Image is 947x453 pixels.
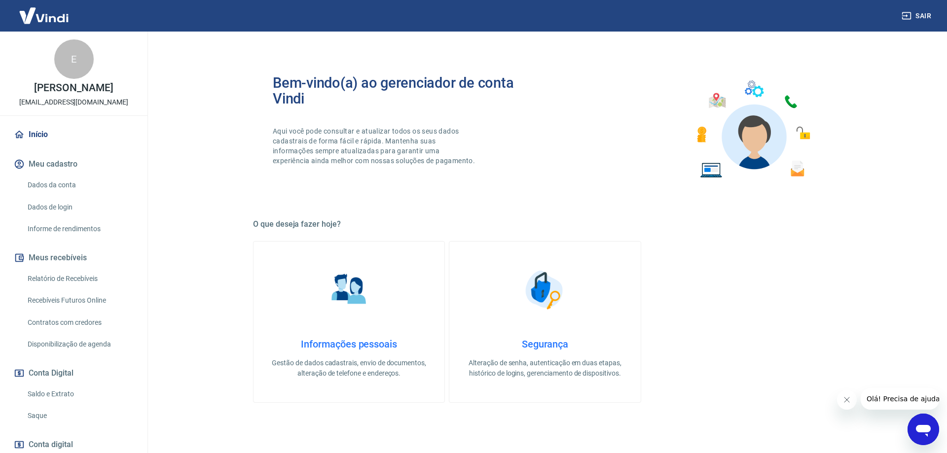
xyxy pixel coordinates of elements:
[29,438,73,452] span: Conta digital
[900,7,935,25] button: Sair
[24,219,136,239] a: Informe de rendimentos
[12,362,136,384] button: Conta Digital
[12,124,136,145] a: Início
[520,265,570,314] img: Segurança
[34,83,113,93] p: [PERSON_NAME]
[54,39,94,79] div: E
[465,338,624,350] h4: Segurança
[24,175,136,195] a: Dados da conta
[465,358,624,379] p: Alteração de senha, autenticação em duas etapas, histórico de logins, gerenciamento de dispositivos.
[449,241,641,403] a: SegurançaSegurançaAlteração de senha, autenticação em duas etapas, histórico de logins, gerenciam...
[12,153,136,175] button: Meu cadastro
[24,406,136,426] a: Saque
[269,358,429,379] p: Gestão de dados cadastrais, envio de documentos, alteração de telefone e endereços.
[24,334,136,354] a: Disponibilização de agenda
[688,75,817,184] img: Imagem de um avatar masculino com diversos icones exemplificando as funcionalidades do gerenciado...
[861,388,939,410] iframe: Mensagem da empresa
[273,75,545,106] h2: Bem-vindo(a) ao gerenciador de conta Vindi
[253,219,837,229] h5: O que deseja fazer hoje?
[6,7,83,15] span: Olá! Precisa de ajuda?
[24,384,136,404] a: Saldo e Extrato
[24,290,136,311] a: Recebíveis Futuros Online
[253,241,445,403] a: Informações pessoaisInformações pessoaisGestão de dados cadastrais, envio de documentos, alteraçã...
[24,313,136,333] a: Contratos com credores
[24,269,136,289] a: Relatório de Recebíveis
[837,390,857,410] iframe: Fechar mensagem
[12,0,76,31] img: Vindi
[269,338,429,350] h4: Informações pessoais
[24,197,136,217] a: Dados de login
[273,126,477,166] p: Aqui você pode consultar e atualizar todos os seus dados cadastrais de forma fácil e rápida. Mant...
[908,414,939,445] iframe: Botão para abrir a janela de mensagens
[19,97,128,107] p: [EMAIL_ADDRESS][DOMAIN_NAME]
[325,265,374,314] img: Informações pessoais
[12,247,136,269] button: Meus recebíveis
